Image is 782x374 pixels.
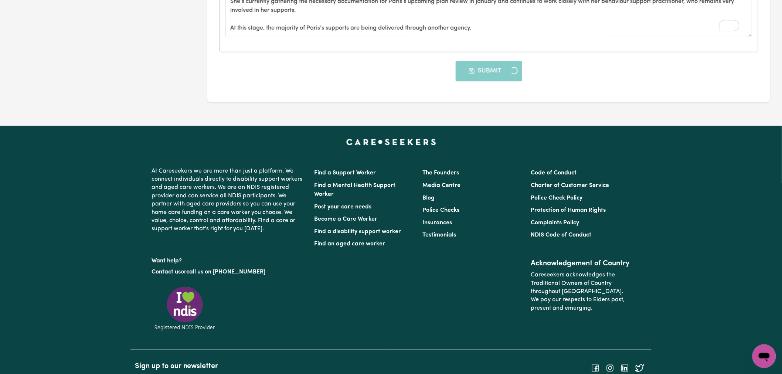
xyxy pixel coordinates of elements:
a: Blog [422,195,435,201]
a: Contact us [152,269,181,275]
a: Find a Support Worker [314,170,376,176]
p: Careseekers acknowledges the Traditional Owners of Country throughout [GEOGRAPHIC_DATA]. We pay o... [531,268,630,315]
a: Follow Careseekers on Twitter [635,365,644,371]
h2: Sign up to our newsletter [135,362,387,371]
a: Police Check Policy [531,195,583,201]
iframe: Button to launch messaging window [752,344,776,368]
a: Follow Careseekers on Instagram [606,365,615,371]
a: Careseekers home page [346,139,436,145]
a: Media Centre [422,183,460,188]
p: Want help? [152,254,305,265]
a: Code of Conduct [531,170,577,176]
a: Complaints Policy [531,220,579,226]
a: NDIS Code of Conduct [531,232,592,238]
h2: Acknowledgement of Country [531,259,630,268]
a: Become a Care Worker [314,216,377,222]
img: Registered NDIS provider [152,285,218,331]
a: Find a Mental Health Support Worker [314,183,395,197]
p: At Careseekers we are more than just a platform. We connect individuals directly to disability su... [152,164,305,236]
a: Protection of Human Rights [531,207,606,213]
a: The Founders [422,170,459,176]
a: Find a disability support worker [314,229,401,235]
a: Find an aged care worker [314,241,385,247]
a: Follow Careseekers on LinkedIn [620,365,629,371]
a: call us on [PHONE_NUMBER] [186,269,265,275]
a: Insurances [422,220,452,226]
a: Post your care needs [314,204,371,210]
a: Police Checks [422,207,459,213]
p: or [152,265,305,279]
a: Testimonials [422,232,456,238]
a: Follow Careseekers on Facebook [591,365,600,371]
a: Charter of Customer Service [531,183,609,188]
